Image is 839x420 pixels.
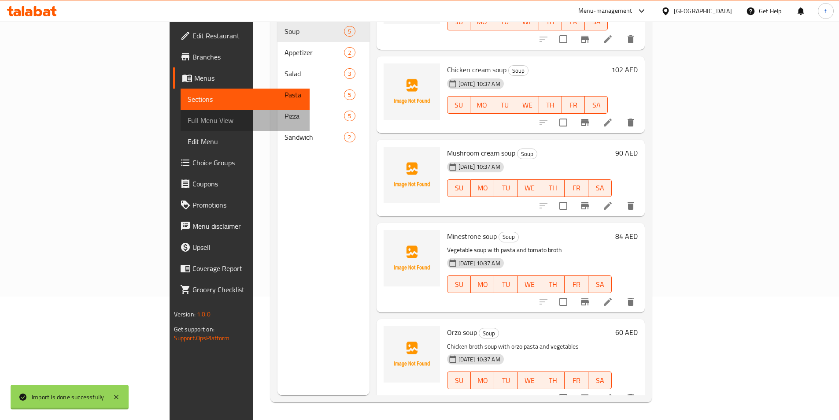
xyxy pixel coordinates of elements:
img: Chicken cream soup [384,63,440,120]
button: SA [588,179,612,197]
span: SU [451,15,467,28]
span: WE [521,182,538,194]
span: FR [565,15,581,28]
a: Edit Menu [181,131,310,152]
span: SA [588,99,604,112]
span: 5 [344,91,355,99]
span: Sections [188,94,303,104]
span: TH [545,374,561,387]
span: Upsell [192,242,303,253]
span: [DATE] 10:37 AM [455,80,504,88]
span: 2 [344,133,355,141]
div: Appetizer2 [277,42,370,63]
button: FR [565,372,588,389]
a: Edit Restaurant [173,25,310,46]
span: [DATE] 10:37 AM [455,163,504,171]
span: MO [474,278,491,291]
span: FR [568,182,584,194]
button: TH [541,372,565,389]
span: TH [545,182,561,194]
span: Menus [194,73,303,83]
a: Edit menu item [602,297,613,307]
button: FR [562,96,585,114]
div: Appetizer [285,47,344,58]
span: Orzo soup [447,326,477,339]
span: Select to update [554,113,573,132]
span: MO [474,15,490,28]
span: Salad [285,68,344,79]
span: 1.0.0 [197,308,211,320]
button: MO [471,179,494,197]
span: MO [474,182,491,194]
a: Edit menu item [602,393,613,403]
span: Select to update [554,197,573,215]
button: delete [620,29,641,50]
a: Edit menu item [602,117,613,128]
span: SA [592,374,608,387]
button: delete [620,387,641,409]
button: SA [588,275,612,293]
button: FR [565,275,588,293]
button: WE [518,275,541,293]
span: Grocery Checklist [192,284,303,295]
a: Coverage Report [173,258,310,279]
div: Menu-management [578,6,632,16]
span: Version: [174,308,196,320]
button: FR [565,179,588,197]
span: SA [588,15,604,28]
button: delete [620,291,641,312]
a: Edit menu item [602,201,613,211]
span: Choice Groups [192,157,303,168]
button: WE [518,372,541,389]
button: SU [447,179,471,197]
button: SU [447,96,470,114]
button: MO [470,96,493,114]
button: delete [620,112,641,133]
span: MO [474,99,490,112]
span: SA [592,278,608,291]
a: Menus [173,67,310,89]
button: SU [447,372,471,389]
a: Upsell [173,237,310,258]
span: TH [543,15,558,28]
div: Pasta5 [277,84,370,105]
button: Branch-specific-item [574,387,595,409]
div: items [344,111,355,121]
button: SA [585,96,608,114]
img: Orzo soup [384,326,440,383]
span: WE [520,15,536,28]
span: SU [451,182,467,194]
span: Promotions [192,200,303,210]
span: Pasta [285,89,344,100]
a: Branches [173,46,310,67]
div: Pizza5 [277,105,370,126]
span: Get support on: [174,323,214,335]
div: Sandwich2 [277,126,370,148]
span: Soup [285,26,344,37]
div: Import is done successfully [32,392,104,402]
div: items [344,68,355,79]
span: 5 [344,27,355,36]
button: TH [539,96,562,114]
span: TU [498,278,514,291]
h6: 102 AED [611,63,638,76]
div: Soup [499,232,519,242]
span: Branches [192,52,303,62]
button: Branch-specific-item [574,291,595,312]
span: WE [521,374,538,387]
span: Soup [509,66,528,76]
span: Coupons [192,178,303,189]
span: SU [451,374,467,387]
span: TH [545,278,561,291]
button: TH [541,179,565,197]
h6: 84 AED [615,230,638,242]
span: Chicken cream soup [447,63,506,76]
button: MO [471,275,494,293]
button: TU [494,372,517,389]
button: TU [493,96,516,114]
button: TU [494,179,517,197]
span: TU [497,15,513,28]
span: Select to update [554,30,573,48]
a: Menu disclaimer [173,216,310,237]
